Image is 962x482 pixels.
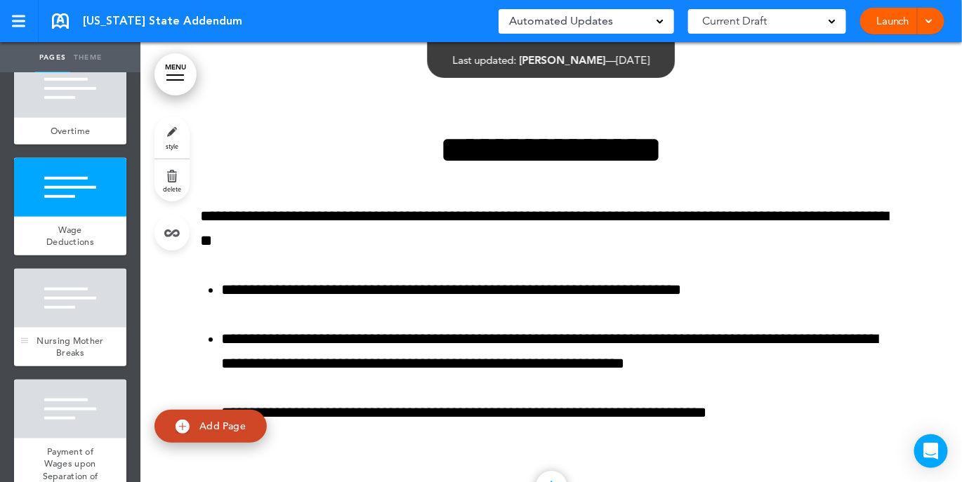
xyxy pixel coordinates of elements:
[14,328,126,366] a: Nursing Mother Breaks
[520,53,606,67] span: [PERSON_NAME]
[509,11,613,31] span: Automated Updates
[70,42,105,73] a: Theme
[46,224,94,248] span: Wage Deductions
[154,53,197,95] a: MENU
[154,159,190,201] a: delete
[163,185,181,193] span: delete
[199,420,246,432] span: Add Page
[37,335,103,359] span: Nursing Mother Breaks
[35,42,70,73] a: Pages
[871,8,915,34] a: Launch
[617,53,650,67] span: [DATE]
[14,118,126,145] a: Overtime
[166,142,178,150] span: style
[702,11,767,31] span: Current Draft
[453,55,650,65] div: —
[914,434,948,468] div: Open Intercom Messenger
[154,116,190,159] a: style
[14,217,126,255] a: Wage Deductions
[83,13,242,29] span: [US_STATE] State Addendum
[154,410,267,443] a: Add Page
[176,420,190,434] img: add.svg
[51,125,90,137] span: Overtime
[453,53,517,67] span: Last updated:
